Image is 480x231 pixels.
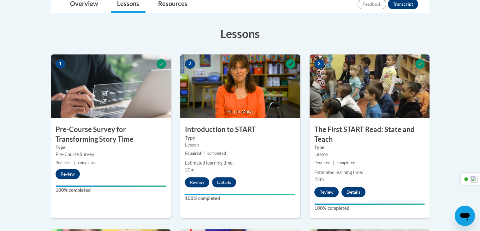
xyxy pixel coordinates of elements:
[212,177,236,187] button: Details
[180,125,300,134] h3: Introduction to START
[314,187,339,197] button: Review
[337,160,355,165] span: completed
[51,26,430,41] h3: Lessons
[74,160,75,165] span: |
[314,177,324,182] span: 25m
[185,141,295,148] div: Lesson
[56,187,166,194] label: 100% completed
[185,134,295,141] label: Type
[56,160,72,165] span: Required
[314,144,425,151] label: Type
[185,167,194,172] span: 30m
[185,194,295,195] div: Your progress
[314,169,425,176] div: Estimated learning time:
[314,160,330,165] span: Required
[185,151,201,156] span: Required
[185,177,209,187] button: Review
[51,125,171,144] h3: Pre-Course Survey for Transforming Story Time
[310,54,430,118] img: Course Image
[204,151,205,156] span: |
[51,54,171,118] img: Course Image
[314,203,425,205] div: Your progress
[56,59,66,69] span: 1
[314,151,425,158] div: Lesson
[56,169,80,179] button: Review
[78,160,97,165] span: completed
[341,187,365,197] button: Details
[314,205,425,212] label: 100% completed
[310,125,430,144] h3: The First START Read: State and Teach
[333,160,334,165] span: |
[185,59,195,69] span: 2
[56,185,166,187] div: Your progress
[56,144,166,151] label: Type
[207,151,226,156] span: completed
[314,59,324,69] span: 3
[56,151,166,158] div: Pre-Course Survey
[455,206,475,226] iframe: Button to launch messaging window
[185,195,295,202] label: 100% completed
[185,159,295,166] div: Estimated learning time:
[180,54,300,118] img: Course Image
